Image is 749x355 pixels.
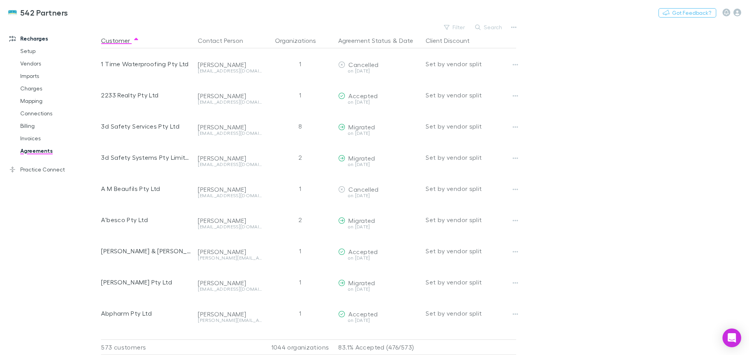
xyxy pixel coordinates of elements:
div: [PERSON_NAME] Pty Ltd [101,267,192,298]
div: 1 [265,267,335,298]
div: 3d Safety Systems Pty Limited [101,142,192,173]
button: Got Feedback? [658,8,716,18]
span: Migrated [348,279,375,286]
div: 8 [265,111,335,142]
div: [PERSON_NAME] [198,217,262,224]
button: Client Discount [426,33,479,48]
img: 542 Partners's Logo [8,8,17,17]
div: Set by vendor split [426,142,516,173]
div: [PERSON_NAME] [198,279,262,287]
div: Set by vendor split [426,173,516,204]
div: [PERSON_NAME][EMAIL_ADDRESS][DOMAIN_NAME] [198,318,262,323]
a: Imports [12,70,105,82]
button: Customer [101,33,139,48]
div: [EMAIL_ADDRESS][DOMAIN_NAME] [198,69,262,73]
div: [PERSON_NAME] [198,248,262,256]
a: Invoices [12,132,105,145]
div: 1 [265,48,335,79]
a: Billing [12,120,105,132]
div: Set by vendor split [426,79,516,111]
div: on [DATE] [338,193,419,198]
div: Set by vendor split [426,298,516,329]
div: 1 [265,79,335,111]
div: Set by vendor split [426,111,516,142]
div: [EMAIL_ADDRESS][DOMAIN_NAME] [198,131,262,136]
div: on [DATE] [338,162,419,167]
span: Cancelled [348,185,378,193]
div: Open Intercom Messenger [722,329,741,347]
div: 2 [265,204,335,235]
div: [PERSON_NAME][EMAIL_ADDRESS][DOMAIN_NAME] [198,256,262,260]
div: 1 Time Waterproofing Pty Ltd [101,48,192,79]
div: 2 [265,142,335,173]
span: Accepted [348,310,378,318]
div: [PERSON_NAME] [198,154,262,162]
button: Search [471,23,507,32]
button: Organizations [275,33,325,48]
div: 573 customers [101,339,195,355]
span: Cancelled [348,61,378,68]
a: 542 Partners [3,3,73,22]
div: & [338,33,419,48]
div: [PERSON_NAME] [198,310,262,318]
div: 2233 Realty Pty Ltd [101,79,192,111]
a: Agreements [12,145,105,157]
span: Accepted [348,248,378,255]
div: on [DATE] [338,131,419,136]
p: 83.1% Accepted (476/573) [338,340,419,355]
div: [PERSON_NAME] [198,92,262,100]
a: Charges [12,82,105,95]
div: [PERSON_NAME] [198,61,262,69]
div: [EMAIL_ADDRESS][DOMAIN_NAME] [198,162,262,167]
a: Connections [12,107,105,120]
div: on [DATE] [338,69,419,73]
div: A M Beaufils Pty Ltd [101,173,192,204]
span: Accepted [348,92,378,99]
div: 1044 organizations [265,339,335,355]
a: Setup [12,45,105,57]
div: Set by vendor split [426,204,516,235]
div: 1 [265,298,335,329]
span: Migrated [348,217,375,224]
div: [EMAIL_ADDRESS][DOMAIN_NAME] [198,224,262,229]
div: Set by vendor split [426,48,516,79]
a: Practice Connect [2,163,105,176]
div: [EMAIL_ADDRESS][DOMAIN_NAME] [198,287,262,291]
div: on [DATE] [338,100,419,104]
div: Set by vendor split [426,267,516,298]
div: 3d Safety Services Pty Ltd [101,111,192,142]
div: [PERSON_NAME] [198,123,262,131]
button: Contact Person [198,33,252,48]
span: Migrated [348,123,375,131]
div: Abpharm Pty Ltd [101,298,192,329]
div: A'besco Pty Ltd [101,204,192,235]
div: [EMAIL_ADDRESS][DOMAIN_NAME] [198,193,262,198]
a: Vendors [12,57,105,70]
button: Date [399,33,413,48]
span: Migrated [348,154,375,162]
div: 1 [265,235,335,267]
div: [PERSON_NAME] & [PERSON_NAME] [101,235,192,267]
div: [PERSON_NAME] [198,185,262,193]
button: Agreement Status [338,33,391,48]
div: [EMAIL_ADDRESS][DOMAIN_NAME] [198,100,262,104]
div: Set by vendor split [426,235,516,267]
a: Recharges [2,32,105,45]
div: on [DATE] [338,224,419,229]
div: 1 [265,173,335,204]
h3: 542 Partners [20,8,68,17]
div: on [DATE] [338,287,419,291]
a: Mapping [12,95,105,107]
div: on [DATE] [338,256,419,260]
button: Filter [440,23,470,32]
div: on [DATE] [338,318,419,323]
